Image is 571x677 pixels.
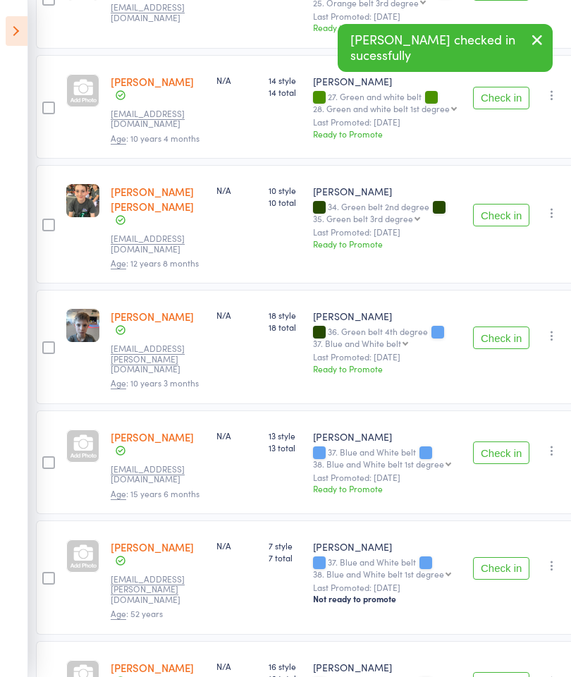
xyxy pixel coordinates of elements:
[313,327,462,348] div: 36. Green belt 4th degree
[313,202,462,223] div: 34. Green belt 2nd degree
[313,227,462,237] small: Last Promoted: [DATE]
[111,309,194,324] a: [PERSON_NAME]
[313,11,462,21] small: Last Promoted: [DATE]
[111,660,194,675] a: [PERSON_NAME]
[111,233,202,254] small: kcurnow@me.com
[269,429,302,441] span: 13 style
[473,87,529,109] button: Check in
[111,464,202,484] small: cchaleat@gmail.com
[313,309,462,323] div: [PERSON_NAME]
[313,583,462,592] small: Last Promoted: [DATE]
[473,441,529,464] button: Check in
[313,557,462,578] div: 37. Blue and White belt
[313,338,401,348] div: 37. Blue and White belt
[216,660,257,672] div: N/A
[313,447,462,468] div: 37. Blue and White belt
[313,128,462,140] div: Ready to Promote
[313,593,462,604] div: Not ready to promote
[269,184,302,196] span: 10 style
[269,309,302,321] span: 18 style
[269,660,302,672] span: 16 style
[313,238,462,250] div: Ready to Promote
[111,429,194,444] a: [PERSON_NAME]
[111,132,199,145] span: : 10 years 4 months
[111,2,202,23] small: christieg@live.com.au
[313,92,462,113] div: 27. Green and white belt
[269,321,302,333] span: 18 total
[473,327,529,349] button: Check in
[111,184,194,214] a: [PERSON_NAME] [PERSON_NAME]
[269,86,302,98] span: 14 total
[111,109,202,129] small: cchaleat@gmail.com
[313,459,444,468] div: 38. Blue and White belt 1st degree
[216,184,257,196] div: N/A
[313,104,450,113] div: 28. Green and white belt 1st degree
[313,539,462,554] div: [PERSON_NAME]
[313,362,462,374] div: Ready to Promote
[111,574,202,604] small: matt.gurr@opcode.com.au
[313,352,462,362] small: Last Promoted: [DATE]
[216,539,257,551] div: N/A
[313,569,444,578] div: 38. Blue and White belt 1st degree
[66,309,99,342] img: image1692681565.png
[473,204,529,226] button: Check in
[313,21,462,33] div: Ready to Promote
[313,482,462,494] div: Ready to Promote
[269,551,302,563] span: 7 total
[313,184,462,198] div: [PERSON_NAME]
[111,607,163,620] span: : 52 years
[313,214,413,223] div: 35. Green belt 3rd degree
[269,196,302,208] span: 10 total
[313,429,462,444] div: [PERSON_NAME]
[473,557,529,580] button: Check in
[66,184,99,217] img: image1700723650.png
[216,74,257,86] div: N/A
[269,441,302,453] span: 13 total
[216,429,257,441] div: N/A
[313,117,462,127] small: Last Promoted: [DATE]
[269,74,302,86] span: 14 style
[111,343,202,374] small: matt.gurr@opcode.com.au
[111,377,199,389] span: : 10 years 3 months
[111,539,194,554] a: [PERSON_NAME]
[111,487,199,500] span: : 15 years 6 months
[338,24,553,72] div: [PERSON_NAME] checked in sucessfully
[111,257,199,269] span: : 12 years 8 months
[269,539,302,551] span: 7 style
[313,660,462,674] div: [PERSON_NAME]
[111,74,194,89] a: [PERSON_NAME]
[216,309,257,321] div: N/A
[313,472,462,482] small: Last Promoted: [DATE]
[313,74,462,88] div: [PERSON_NAME]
